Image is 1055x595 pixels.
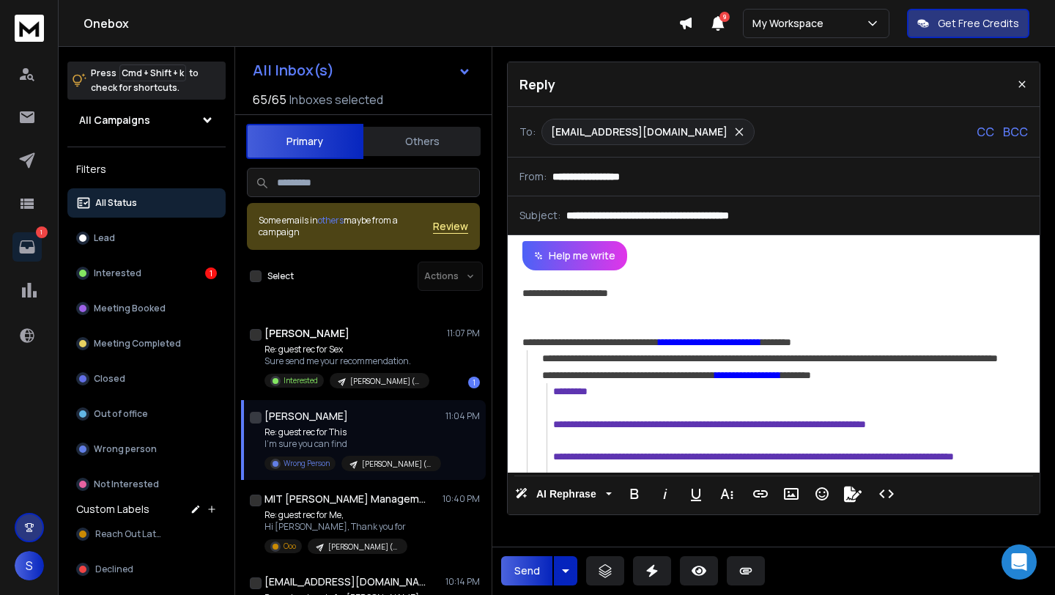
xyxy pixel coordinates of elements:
[15,551,44,580] button: S
[119,64,186,81] span: Cmd + Shift + k
[95,563,133,575] span: Declined
[253,91,286,108] span: 65 / 65
[91,66,199,95] p: Press to check for shortcuts.
[67,159,226,180] h3: Filters
[94,373,125,385] p: Closed
[682,479,710,509] button: Underline (⌘U)
[362,459,432,470] p: [PERSON_NAME] (Batch #2)- menopause
[241,56,483,85] button: All Inbox(s)
[713,479,741,509] button: More Text
[621,479,648,509] button: Bold (⌘B)
[551,125,728,139] p: [EMAIL_ADDRESS][DOMAIN_NAME]
[907,9,1029,38] button: Get Free Credits
[747,479,774,509] button: Insert Link (⌘K)
[284,541,296,552] p: Ooo
[808,479,836,509] button: Emoticons
[264,509,407,521] p: Re: guest rec for Me,
[94,478,159,490] p: Not Interested
[15,15,44,42] img: logo
[445,576,480,588] p: 10:14 PM
[839,479,867,509] button: Signature
[36,226,48,238] p: 1
[264,521,407,533] p: Hi [PERSON_NAME], Thank you for
[443,493,480,505] p: 10:40 PM
[12,232,42,262] a: 1
[67,223,226,253] button: Lead
[519,169,547,184] p: From:
[67,294,226,323] button: Meeting Booked
[447,328,480,339] p: 11:07 PM
[94,443,157,455] p: Wrong person
[264,438,440,450] p: I’m sure you can find
[519,125,536,139] p: To:
[94,232,115,244] p: Lead
[719,12,730,22] span: 9
[519,74,555,95] p: Reply
[94,338,181,350] p: Meeting Completed
[264,326,349,341] h1: [PERSON_NAME]
[1002,544,1037,580] div: Open Intercom Messenger
[253,63,334,78] h1: All Inbox(s)
[67,106,226,135] button: All Campaigns
[259,215,433,238] div: Some emails in maybe from a campaign
[67,435,226,464] button: Wrong person
[264,426,440,438] p: Re: guest rec for This
[284,375,318,386] p: Interested
[873,479,900,509] button: Code View
[468,377,480,388] div: 1
[512,479,615,509] button: AI Rephrase
[264,344,429,355] p: Re: guest rec for Sex
[777,479,805,509] button: Insert Image (⌘P)
[94,408,148,420] p: Out of office
[67,364,226,393] button: Closed
[205,267,217,279] div: 1
[289,91,383,108] h3: Inboxes selected
[350,376,421,387] p: [PERSON_NAME] (Batch #2)- menopause
[752,16,829,31] p: My Workspace
[533,488,599,500] span: AI Rephrase
[267,270,294,282] label: Select
[264,574,426,589] h1: [EMAIL_ADDRESS][DOMAIN_NAME]
[519,208,560,223] p: Subject:
[264,355,429,367] p: Sure send me your recommendation.
[67,329,226,358] button: Meeting Completed
[264,492,426,506] h1: MIT [PERSON_NAME] Management Review
[284,458,330,469] p: Wrong Person
[67,470,226,499] button: Not Interested
[977,123,994,141] p: CC
[318,214,344,226] span: others
[84,15,678,32] h1: Onebox
[79,113,150,127] h1: All Campaigns
[445,410,480,422] p: 11:04 PM
[95,197,137,209] p: All Status
[67,188,226,218] button: All Status
[433,219,468,234] button: Review
[246,124,363,159] button: Primary
[501,556,552,585] button: Send
[94,303,166,314] p: Meeting Booked
[1003,123,1028,141] p: BCC
[67,259,226,288] button: Interested1
[67,520,226,549] button: Reach Out Later
[363,125,481,158] button: Others
[651,479,679,509] button: Italic (⌘I)
[522,241,627,270] button: Help me write
[938,16,1019,31] p: Get Free Credits
[94,267,141,279] p: Interested
[76,502,149,517] h3: Custom Labels
[328,542,399,552] p: [PERSON_NAME] (machine learning pods)
[264,409,348,424] h1: [PERSON_NAME]
[67,555,226,584] button: Declined
[95,528,164,540] span: Reach Out Later
[67,399,226,429] button: Out of office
